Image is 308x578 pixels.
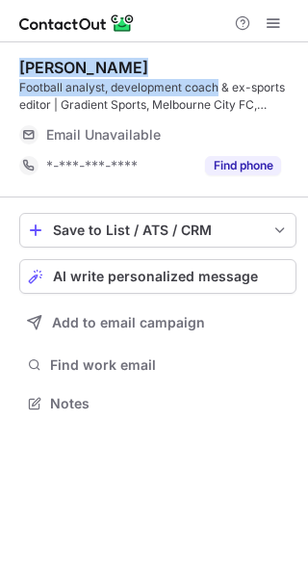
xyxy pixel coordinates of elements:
[50,395,289,412] span: Notes
[19,390,296,417] button: Notes
[19,352,296,379] button: Find work email
[19,305,296,340] button: Add to email campaign
[19,213,296,248] button: save-profile-one-click
[19,259,296,294] button: AI write personalized message
[46,126,161,144] span: Email Unavailable
[19,58,148,77] div: [PERSON_NAME]
[205,156,281,175] button: Reveal Button
[53,223,263,238] div: Save to List / ATS / CRM
[52,315,205,330] span: Add to email campaign
[19,79,296,114] div: Football analyst, development coach & ex-sports editor | Gradient Sports, Melbourne City FC, Gree...
[53,269,258,284] span: AI write personalized message
[19,12,135,35] img: ContactOut v5.3.10
[50,356,289,374] span: Find work email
